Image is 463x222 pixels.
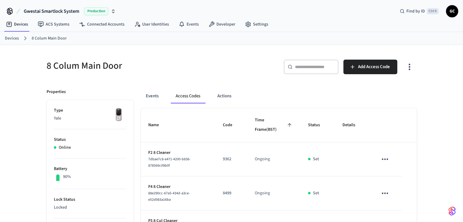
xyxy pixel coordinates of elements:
[247,142,301,176] td: Ongoing
[54,115,126,122] p: Yale
[54,107,126,114] p: Type
[141,89,417,103] div: ant example
[171,89,205,103] button: Access Codes
[54,137,126,143] p: Status
[54,204,126,211] p: Locked
[84,7,108,15] span: Production
[148,157,191,168] span: 7dbae7c8-e471-4200-b836-878569c09b0f
[47,60,228,72] h5: 8 Colum Main Door
[148,191,190,202] span: 88e290cc-67a5-434d-a3ce-e52d983a16ba
[427,8,439,14] span: Ctrl K
[240,19,273,30] a: Settings
[33,19,74,30] a: ACS Systems
[406,8,425,14] span: Find by ID
[148,150,208,156] p: F2 8 Cleaner
[47,89,66,95] p: Properties
[111,107,126,123] img: Yale Assure Touchscreen Wifi Smart Lock, Satin Nickel, Front
[395,6,444,17] div: Find by IDCtrl K
[448,206,456,216] img: SeamLogoGradient.69752ec5.svg
[32,35,67,42] a: 8 Colum Main Door
[129,19,174,30] a: User Identities
[342,120,363,130] span: Details
[24,8,79,15] span: Gwestai Smartlock System
[174,19,204,30] a: Events
[141,89,163,103] button: Events
[247,176,301,210] td: Ongoing
[343,60,397,74] button: Add Access Code
[54,166,126,172] p: Battery
[223,120,240,130] span: Code
[5,35,19,42] a: Devices
[308,120,328,130] span: Status
[446,5,458,17] button: GC
[313,156,319,162] p: Set
[63,174,71,180] p: 90%
[54,196,126,203] p: Lock Status
[358,63,390,71] span: Add Access Code
[74,19,129,30] a: Connected Accounts
[223,156,240,162] p: 9362
[59,144,71,151] p: Online
[212,89,236,103] button: Actions
[313,190,319,196] p: Set
[148,184,208,190] p: F4 8 Cleaner
[204,19,240,30] a: Developer
[255,116,293,135] span: Time Frame(BST)
[1,19,33,30] a: Devices
[223,190,240,196] p: 8499
[148,120,167,130] span: Name
[447,6,458,17] span: GC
